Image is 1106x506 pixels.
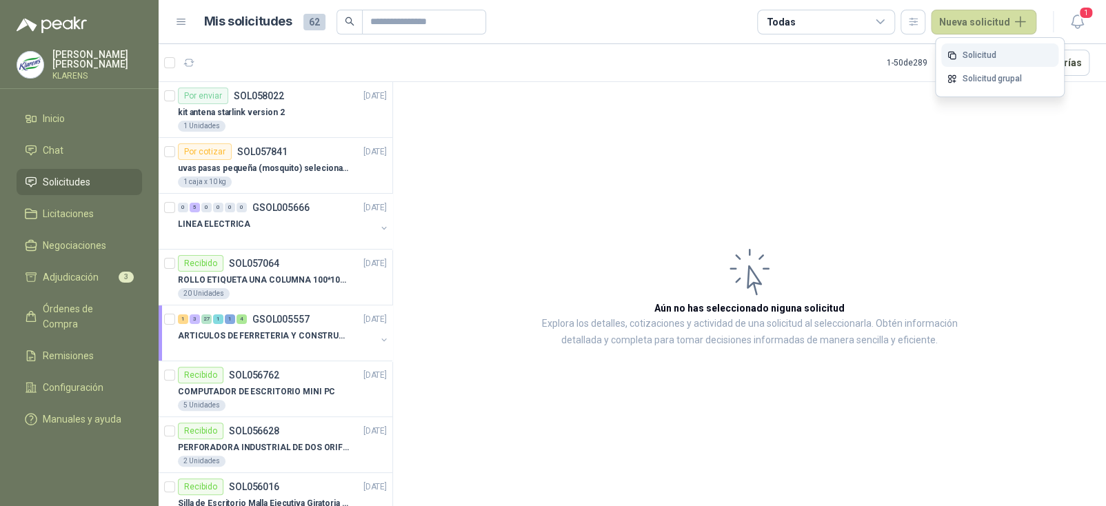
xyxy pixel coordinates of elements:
[178,121,225,132] div: 1 Unidades
[178,314,188,324] div: 1
[43,301,129,332] span: Órdenes de Compra
[303,14,325,30] span: 62
[766,14,795,30] div: Todas
[363,257,387,270] p: [DATE]
[52,50,142,69] p: [PERSON_NAME] [PERSON_NAME]
[178,367,223,383] div: Recibido
[17,169,142,195] a: Solicitudes
[17,264,142,290] a: Adjudicación3
[234,91,284,101] p: SOL058022
[237,314,247,324] div: 4
[178,288,230,299] div: 20 Unidades
[178,176,232,188] div: 1 caja x 10 kg
[178,385,335,398] p: COMPUTADOR DE ESCRITORIO MINI PC
[252,314,310,324] p: GSOL005557
[43,348,94,363] span: Remisiones
[225,203,235,212] div: 0
[43,238,106,253] span: Negociaciones
[363,369,387,382] p: [DATE]
[229,426,279,436] p: SOL056628
[178,478,223,495] div: Recibido
[363,145,387,159] p: [DATE]
[363,201,387,214] p: [DATE]
[531,316,968,349] p: Explora los detalles, cotizaciones y actividad de una solicitud al seleccionarla. Obtén informaci...
[237,147,288,156] p: SOL057841
[43,380,103,395] span: Configuración
[178,255,223,272] div: Recibido
[178,218,250,231] p: LINEA ELECTRICA
[887,52,972,74] div: 1 - 50 de 289
[1065,10,1089,34] button: 1
[225,314,235,324] div: 1
[237,203,247,212] div: 0
[119,272,134,283] span: 3
[654,301,845,316] h3: Aún no has seleccionado niguna solicitud
[178,441,350,454] p: PERFORADORA INDUSTRIAL DE DOS ORIFICIOS
[941,43,1058,68] a: Solicitud
[17,105,142,132] a: Inicio
[178,162,350,175] p: uvas pasas pequeña (mosquito) selecionada
[190,314,200,324] div: 3
[43,270,99,285] span: Adjudicación
[178,456,225,467] div: 2 Unidades
[17,137,142,163] a: Chat
[178,330,350,343] p: ARTICULOS DE FERRETERIA Y CONSTRUCCION EN GENERAL
[43,111,65,126] span: Inicio
[229,482,279,492] p: SOL056016
[178,423,223,439] div: Recibido
[178,274,350,287] p: ROLLO ETIQUETA UNA COLUMNA 100*100*500un
[201,314,212,324] div: 27
[1078,6,1094,19] span: 1
[43,412,121,427] span: Manuales y ayuda
[229,370,279,380] p: SOL056762
[43,206,94,221] span: Licitaciones
[159,138,392,194] a: Por cotizarSOL057841[DATE] uvas pasas pequeña (mosquito) selecionada1 caja x 10 kg
[941,67,1058,91] a: Solicitud grupal
[17,343,142,369] a: Remisiones
[17,406,142,432] a: Manuales y ayuda
[178,106,285,119] p: kit antena starlink version 2
[52,72,142,80] p: KLARENS
[345,17,354,26] span: search
[363,480,387,494] p: [DATE]
[159,82,392,138] a: Por enviarSOL058022[DATE] kit antena starlink version 21 Unidades
[17,374,142,401] a: Configuración
[17,17,87,33] img: Logo peakr
[159,250,392,305] a: RecibidoSOL057064[DATE] ROLLO ETIQUETA UNA COLUMNA 100*100*500un20 Unidades
[159,361,392,417] a: RecibidoSOL056762[DATE] COMPUTADOR DE ESCRITORIO MINI PC5 Unidades
[43,174,90,190] span: Solicitudes
[178,400,225,411] div: 5 Unidades
[201,203,212,212] div: 0
[190,203,200,212] div: 5
[363,313,387,326] p: [DATE]
[178,88,228,104] div: Por enviar
[213,203,223,212] div: 0
[159,417,392,473] a: RecibidoSOL056628[DATE] PERFORADORA INDUSTRIAL DE DOS ORIFICIOS2 Unidades
[17,201,142,227] a: Licitaciones
[229,259,279,268] p: SOL057064
[178,203,188,212] div: 0
[213,314,223,324] div: 1
[43,143,63,158] span: Chat
[17,232,142,259] a: Negociaciones
[17,52,43,78] img: Company Logo
[17,296,142,337] a: Órdenes de Compra
[363,90,387,103] p: [DATE]
[931,10,1036,34] button: Nueva solicitud
[178,311,390,355] a: 1 3 27 1 1 4 GSOL005557[DATE] ARTICULOS DE FERRETERIA Y CONSTRUCCION EN GENERAL
[204,12,292,32] h1: Mis solicitudes
[178,199,390,243] a: 0 5 0 0 0 0 GSOL005666[DATE] LINEA ELECTRICA
[363,425,387,438] p: [DATE]
[252,203,310,212] p: GSOL005666
[178,143,232,160] div: Por cotizar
